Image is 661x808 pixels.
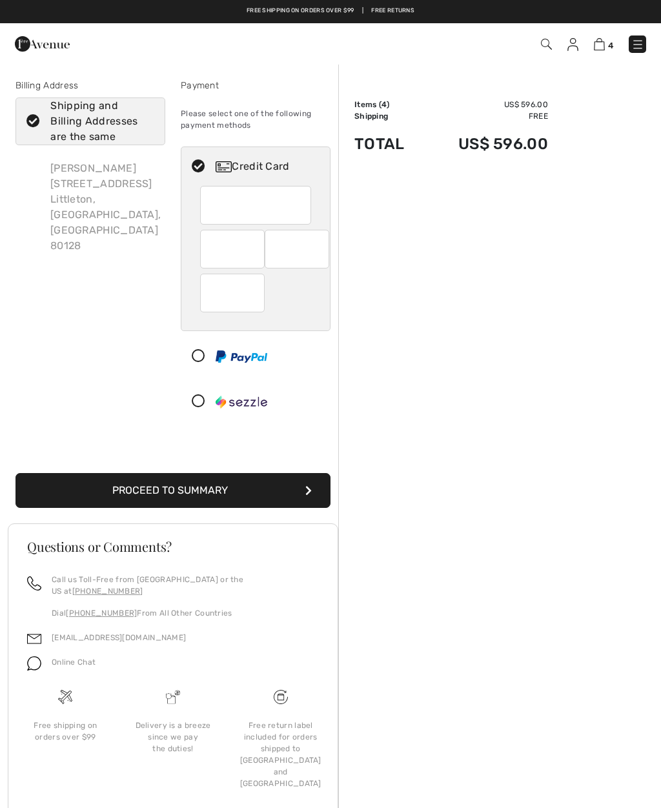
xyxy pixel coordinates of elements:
div: Free return label included for orders shipped to [GEOGRAPHIC_DATA] and [GEOGRAPHIC_DATA] [237,720,324,789]
button: Proceed to Summary [15,473,330,508]
td: US$ 596.00 [423,122,548,166]
img: Free shipping on orders over $99 [274,690,288,704]
div: Payment [181,79,330,92]
div: Billing Address [15,79,165,92]
a: 1ère Avenue [15,37,70,49]
p: Dial From All Other Countries [52,607,319,619]
img: Shopping Bag [594,38,605,50]
img: Delivery is a breeze since we pay the duties! [166,690,180,704]
td: US$ 596.00 [423,99,548,110]
img: chat [27,656,41,671]
div: [PERSON_NAME] [STREET_ADDRESS] Littleton, [GEOGRAPHIC_DATA], [GEOGRAPHIC_DATA] 80128 [40,150,171,264]
iframe: Secure Credit Card Frame - Credit Card Number [210,190,303,220]
iframe: Secure Credit Card Frame - Expiration Month [210,234,256,264]
div: Free shipping on orders over $99 [22,720,109,743]
div: Please select one of the following payment methods [181,97,330,141]
img: call [27,576,41,591]
div: Delivery is a breeze since we pay the duties! [130,720,217,754]
td: Shipping [354,110,423,122]
a: Free Returns [371,6,414,15]
span: 4 [608,41,613,50]
img: email [27,632,41,646]
span: | [362,6,363,15]
a: [EMAIL_ADDRESS][DOMAIN_NAME] [52,633,186,642]
div: Credit Card [216,159,321,174]
img: Free shipping on orders over $99 [58,690,72,704]
td: Free [423,110,548,122]
a: [PHONE_NUMBER] [66,609,137,618]
td: Total [354,122,423,166]
div: Shipping and Billing Addresses are the same [50,98,146,145]
a: [PHONE_NUMBER] [72,587,143,596]
iframe: Secure Credit Card Frame - Expiration Year [275,234,321,264]
span: 4 [381,100,387,109]
img: My Info [567,38,578,51]
img: Search [541,39,552,50]
img: Sezzle [216,396,267,409]
iframe: Secure Credit Card Frame - CVV [210,278,256,308]
td: Items ( ) [354,99,423,110]
a: 4 [594,36,613,52]
span: Online Chat [52,658,96,667]
img: Menu [631,38,644,51]
p: Call us Toll-Free from [GEOGRAPHIC_DATA] or the US at [52,574,319,597]
img: PayPal [216,350,267,363]
img: Credit Card [216,161,232,172]
h3: Questions or Comments? [27,540,319,553]
img: 1ère Avenue [15,31,70,57]
a: Free shipping on orders over $99 [247,6,354,15]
